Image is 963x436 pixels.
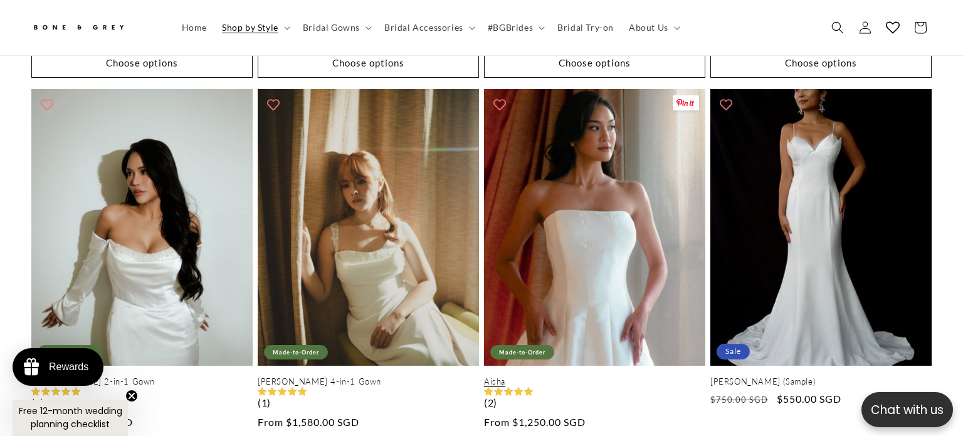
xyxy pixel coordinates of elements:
[125,390,138,402] button: Close teaser
[13,400,128,436] div: Free 12-month wedding planning checklistClose teaser
[31,376,253,387] a: [PERSON_NAME] 2-in-1 Gown
[31,48,253,78] button: Choose options
[629,22,668,33] span: About Us
[31,18,125,38] img: Bone and Grey Bridal
[222,22,278,33] span: Shop by Style
[258,48,479,78] button: Choose options
[258,376,479,387] a: [PERSON_NAME] 4-in-1 Gown
[214,14,295,41] summary: Shop by Style
[49,361,88,373] div: Rewards
[261,92,286,117] button: Add to wishlist
[861,401,953,419] p: Chat with us
[550,14,621,41] a: Bridal Try-on
[34,92,60,117] button: Add to wishlist
[710,48,932,78] button: Choose options
[384,22,463,33] span: Bridal Accessories
[484,376,705,387] a: Aisha
[488,22,533,33] span: #BGBrides
[303,22,360,33] span: Bridal Gowns
[861,392,953,427] button: Open chatbox
[377,14,480,41] summary: Bridal Accessories
[487,92,512,117] button: Add to wishlist
[295,14,377,41] summary: Bridal Gowns
[480,14,550,41] summary: #BGBrides
[19,405,122,430] span: Free 12-month wedding planning checklist
[557,22,614,33] span: Bridal Try-on
[484,48,705,78] button: Choose options
[182,22,207,33] span: Home
[824,14,851,41] summary: Search
[710,376,932,387] a: [PERSON_NAME] (Sample)
[27,13,162,43] a: Bone and Grey Bridal
[621,14,685,41] summary: About Us
[713,92,739,117] button: Add to wishlist
[174,14,214,41] a: Home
